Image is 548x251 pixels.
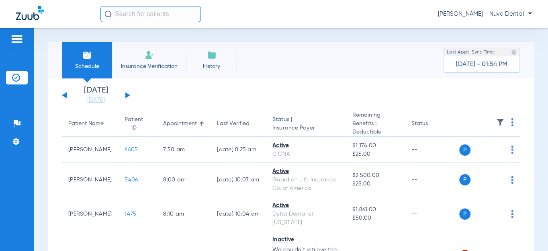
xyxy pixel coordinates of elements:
td: 7:50 AM [157,137,211,163]
img: History [207,50,217,60]
div: Last Verified [217,119,249,128]
span: Insurance Verification [118,62,180,70]
span: P [459,144,470,156]
span: [PERSON_NAME] - Nuvo Dental [438,10,532,18]
span: [DATE] - 01:54 PM [456,60,507,68]
span: Schedule [68,62,106,70]
span: $25.00 [352,150,399,158]
td: -- [405,137,459,163]
span: 1475 [125,211,136,217]
a: [DATE] [72,96,120,104]
div: Last Verified [217,119,260,128]
img: last sync help info [511,49,517,55]
img: Search Icon [104,10,112,18]
th: Status [405,111,459,137]
td: 8:10 AM [157,197,211,231]
td: [DATE] 10:07 AM [211,163,266,197]
span: $25.00 [352,180,399,188]
div: Patient ID [125,115,143,132]
th: Remaining Benefits | [346,111,405,137]
iframe: Chat Widget [508,212,548,251]
td: 8:00 AM [157,163,211,197]
span: $50.00 [352,214,399,222]
span: $1,861.00 [352,206,399,214]
td: [DATE] 8:25 AM [211,137,266,163]
span: Insurance Payer [272,124,339,132]
span: $1,174.00 [352,142,399,150]
li: [DATE] [72,86,120,104]
div: Appointment [163,119,204,128]
div: CIGNA [272,150,339,158]
img: group-dot-blue.svg [511,146,513,154]
span: $2,500.00 [352,171,399,180]
div: Active [272,167,339,176]
div: Delta Dental of [US_STATE] [272,210,339,227]
td: [PERSON_NAME] [62,197,118,231]
img: group-dot-blue.svg [511,176,513,184]
img: Zuub Logo [16,6,44,20]
div: Guardian Life Insurance Co. of America [272,176,339,193]
span: 6405 [125,147,138,152]
div: Inactive [272,236,339,244]
td: [DATE] 10:04 AM [211,197,266,231]
img: group-dot-blue.svg [511,118,513,126]
td: -- [405,197,459,231]
span: History [192,62,231,70]
div: Appointment [163,119,197,128]
img: filter.svg [496,118,504,126]
div: Active [272,202,339,210]
td: [PERSON_NAME] [62,163,118,197]
span: P [459,208,470,220]
div: Active [272,142,339,150]
td: -- [405,163,459,197]
div: Patient Name [68,119,104,128]
img: Schedule [82,50,92,60]
td: [PERSON_NAME] [62,137,118,163]
span: Last Appt. Sync Time: [447,48,495,56]
img: group-dot-blue.svg [511,210,513,218]
span: Deductible [352,128,399,136]
input: Search for patients [100,6,201,22]
img: Manual Insurance Verification [145,50,154,60]
div: Patient Name [68,119,112,128]
div: Patient ID [125,115,150,132]
th: Status | [266,111,346,137]
img: hamburger-icon [10,34,23,44]
span: 5406 [125,177,138,183]
span: P [459,174,470,185]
